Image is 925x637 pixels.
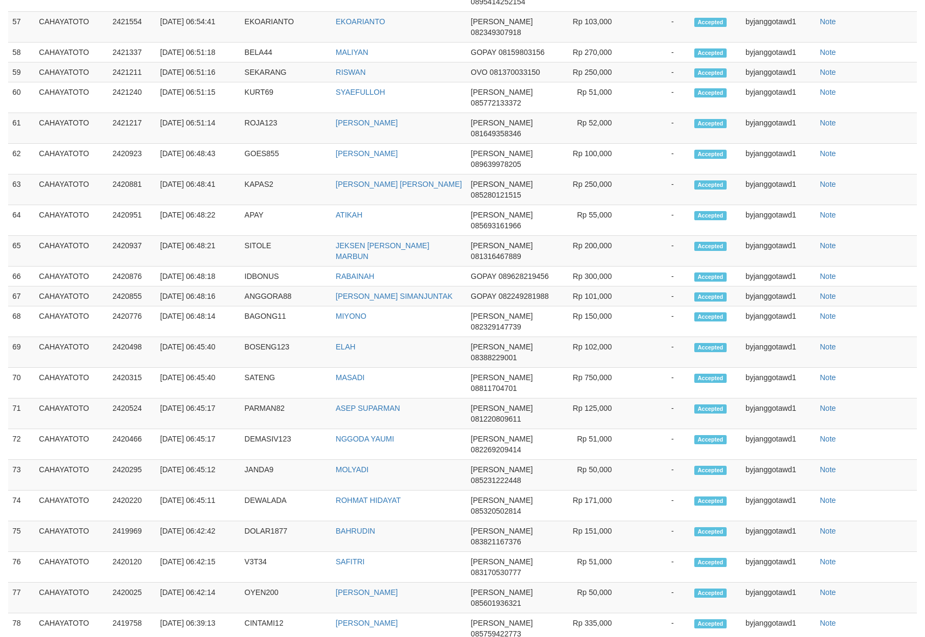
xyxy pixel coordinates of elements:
[471,191,521,199] span: 085280121515
[471,465,533,474] span: [PERSON_NAME]
[108,286,156,306] td: 2420855
[499,48,545,57] span: 08159803156
[628,460,690,491] td: -
[555,521,628,552] td: Rp 151,000
[8,267,34,286] td: 66
[240,521,332,552] td: DOLAR1877
[34,429,108,460] td: CAHAYATOTO
[741,429,816,460] td: byjanggotawd1
[336,17,385,26] a: EKOARIANTO
[471,211,533,219] span: [PERSON_NAME]
[34,82,108,113] td: CAHAYATOTO
[240,144,332,174] td: GOES855
[8,337,34,368] td: 69
[156,286,240,306] td: [DATE] 06:48:16
[108,43,156,62] td: 2421337
[240,552,332,583] td: V3T34
[694,18,727,27] span: Accepted
[471,415,521,423] span: 081220809611
[8,286,34,306] td: 67
[336,373,365,382] a: MASADI
[8,144,34,174] td: 62
[156,429,240,460] td: [DATE] 06:45:17
[336,342,356,351] a: ELAH
[8,429,34,460] td: 72
[820,149,836,158] a: Note
[628,552,690,583] td: -
[741,144,816,174] td: byjanggotawd1
[34,62,108,82] td: CAHAYATOTO
[820,68,836,76] a: Note
[336,619,398,627] a: [PERSON_NAME]
[694,404,727,414] span: Accepted
[108,62,156,82] td: 2421211
[820,342,836,351] a: Note
[240,82,332,113] td: KURT69
[108,306,156,337] td: 2420776
[108,583,156,613] td: 2420025
[8,43,34,62] td: 58
[741,306,816,337] td: byjanggotawd1
[741,337,816,368] td: byjanggotawd1
[156,205,240,236] td: [DATE] 06:48:22
[471,272,496,281] span: GOPAY
[694,496,727,506] span: Accepted
[108,398,156,429] td: 2420524
[240,398,332,429] td: PARMAN82
[555,62,628,82] td: Rp 250,000
[108,521,156,552] td: 2419969
[240,267,332,286] td: IDBONUS
[336,496,401,505] a: ROHMAT HIDAYAT
[741,368,816,398] td: byjanggotawd1
[336,527,375,535] a: BAHRUDIN
[471,180,533,188] span: [PERSON_NAME]
[108,491,156,521] td: 2420220
[336,180,462,188] a: [PERSON_NAME] [PERSON_NAME]
[628,337,690,368] td: -
[156,306,240,337] td: [DATE] 06:48:14
[8,174,34,205] td: 63
[336,404,400,412] a: ASEP SUPARMAN
[741,236,816,267] td: byjanggotawd1
[471,527,533,535] span: [PERSON_NAME]
[741,267,816,286] td: byjanggotawd1
[34,460,108,491] td: CAHAYATOTO
[108,368,156,398] td: 2420315
[471,88,533,96] span: [PERSON_NAME]
[8,113,34,144] td: 61
[555,286,628,306] td: Rp 101,000
[108,236,156,267] td: 2420937
[156,337,240,368] td: [DATE] 06:45:40
[156,82,240,113] td: [DATE] 06:51:15
[240,236,332,267] td: SITOLE
[240,43,332,62] td: BELA44
[240,62,332,82] td: SEKARANG
[555,429,628,460] td: Rp 51,000
[471,160,521,169] span: 089639978205
[336,68,365,76] a: RISWAN
[555,267,628,286] td: Rp 300,000
[471,99,521,107] span: 085772133372
[156,267,240,286] td: [DATE] 06:48:18
[471,68,487,76] span: OVO
[628,205,690,236] td: -
[108,113,156,144] td: 2421217
[8,552,34,583] td: 76
[820,241,836,250] a: Note
[628,429,690,460] td: -
[694,242,727,251] span: Accepted
[156,552,240,583] td: [DATE] 06:42:15
[820,465,836,474] a: Note
[471,241,533,250] span: [PERSON_NAME]
[820,435,836,443] a: Note
[108,82,156,113] td: 2421240
[8,205,34,236] td: 64
[471,48,496,57] span: GOPAY
[34,583,108,613] td: CAHAYATOTO
[628,267,690,286] td: -
[628,12,690,43] td: -
[156,144,240,174] td: [DATE] 06:48:43
[156,398,240,429] td: [DATE] 06:45:17
[628,398,690,429] td: -
[34,337,108,368] td: CAHAYATOTO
